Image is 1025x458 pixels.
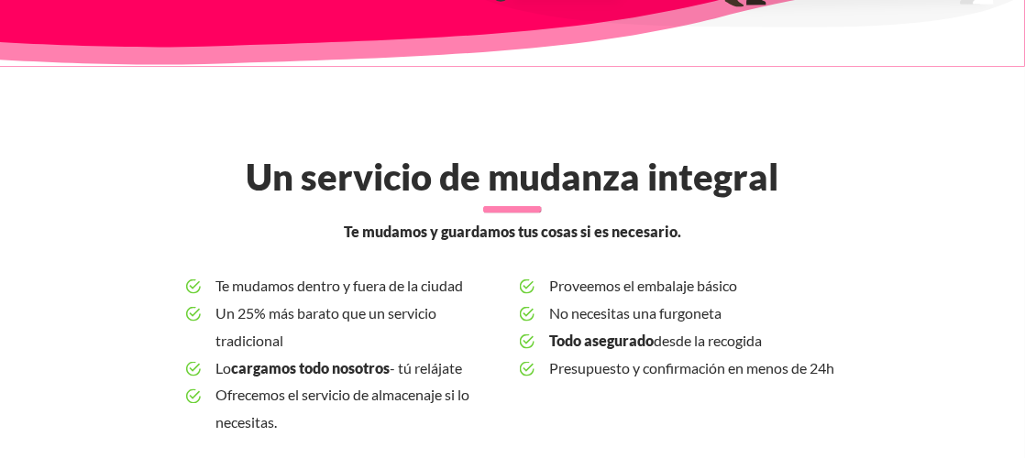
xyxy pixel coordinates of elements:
font: Todo asegurado [549,332,654,349]
font: Un servicio de mudanza integral [247,155,779,199]
font: No necesitas una furgoneta [549,304,722,322]
font: Ofrecemos el servicio de almacenaje si lo necesitas. [215,387,469,431]
font: desde la recogida [654,332,762,349]
font: Un 25% más barato que un servicio tradicional [215,304,436,349]
font: Presupuesto y confirmación en menos de 24h [549,359,834,376]
font: - tú relájate [390,359,462,376]
font: Proveemos el embalaje básico [549,277,737,294]
font: cargamos todo nosotros [231,359,390,376]
font: Te mudamos y guardamos tus cosas si es necesario. [344,223,681,240]
font: Te mudamos dentro y fuera de la ciudad [215,277,463,294]
font: Lo [215,359,231,376]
